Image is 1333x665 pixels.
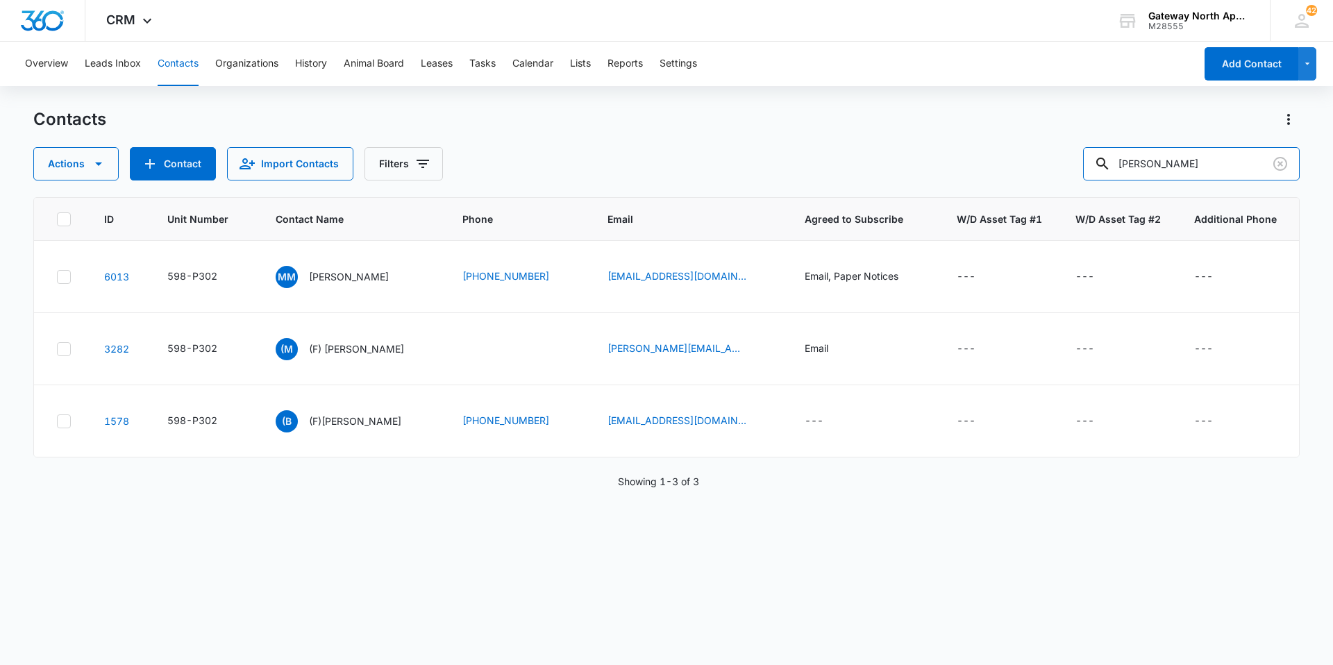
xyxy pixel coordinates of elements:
span: ID [104,212,114,226]
div: --- [957,341,975,357]
span: Unit Number [167,212,242,226]
div: 598-P302 [167,269,217,283]
span: W/D Asset Tag #2 [1075,212,1161,226]
button: Overview [25,42,68,86]
span: Phone [462,212,554,226]
div: 598-P302 [167,341,217,355]
div: Email [805,341,828,355]
a: [PHONE_NUMBER] [462,413,549,428]
span: Contact Name [276,212,409,226]
button: Leads Inbox [85,42,141,86]
p: (F)[PERSON_NAME] [309,414,401,428]
a: [EMAIL_ADDRESS][DOMAIN_NAME] [607,269,746,283]
div: Contact Name - (F) Michelle Pannes - Select to Edit Field [276,338,429,360]
div: Phone - (720) 955-8869 - Select to Edit Field [462,413,574,430]
button: Lists [570,42,591,86]
button: Actions [1277,108,1300,131]
div: W/D Asset Tag #1 - - Select to Edit Field [957,341,1000,357]
div: Unit Number - 598-P302 - Select to Edit Field [167,413,242,430]
div: Unit Number - 598-P302 - Select to Edit Field [167,341,242,357]
div: W/D Asset Tag #1 - - Select to Edit Field [957,413,1000,430]
span: W/D Asset Tag #1 [957,212,1042,226]
button: Clear [1269,153,1291,175]
div: Additional Phone - - Select to Edit Field [1194,269,1238,285]
div: Contact Name - (F)Caley Bacheller - Select to Edit Field [276,410,426,432]
div: --- [957,269,975,285]
button: Animal Board [344,42,404,86]
div: --- [1075,269,1094,285]
div: Email - michaelamoxley0@gmail.com - Select to Edit Field [607,269,771,285]
button: Import Contacts [227,147,353,180]
div: notifications count [1306,5,1317,16]
span: 42 [1306,5,1317,16]
span: Email [607,212,751,226]
button: Leases [421,42,453,86]
a: [EMAIL_ADDRESS][DOMAIN_NAME] [607,413,746,428]
div: account id [1148,22,1250,31]
button: Add Contact [1205,47,1298,81]
a: Navigate to contact details page for (F)Caley Bacheller [104,415,129,427]
input: Search Contacts [1083,147,1300,180]
span: Additional Phone [1194,212,1277,226]
span: MM [276,266,298,288]
div: Additional Phone - - Select to Edit Field [1194,413,1238,430]
a: [PERSON_NAME][EMAIL_ADDRESS][PERSON_NAME][DOMAIN_NAME] [607,341,746,355]
button: Filters [364,147,443,180]
div: --- [1194,341,1213,357]
a: Navigate to contact details page for (F) Michelle Pannes [104,343,129,355]
button: Reports [607,42,643,86]
div: 598-P302 [167,413,217,428]
div: Agreed to Subscribe - - Select to Edit Field [805,413,848,430]
p: Showing 1-3 of 3 [618,474,699,489]
h1: Contacts [33,109,106,130]
div: Unit Number - 598-P302 - Select to Edit Field [167,269,242,285]
div: --- [957,413,975,430]
span: (B [276,410,298,432]
p: (F) [PERSON_NAME] [309,342,404,356]
div: Agreed to Subscribe - Email, Paper Notices - Select to Edit Field [805,269,923,285]
div: --- [1194,269,1213,285]
button: History [295,42,327,86]
div: Contact Name - Michaela Moxley - Select to Edit Field [276,266,414,288]
button: Calendar [512,42,553,86]
button: Tasks [469,42,496,86]
div: W/D Asset Tag #2 - - Select to Edit Field [1075,269,1119,285]
span: CRM [106,12,135,27]
div: --- [805,413,823,430]
div: W/D Asset Tag #2 - - Select to Edit Field [1075,413,1119,430]
div: W/D Asset Tag #1 - - Select to Edit Field [957,269,1000,285]
span: (M [276,338,298,360]
button: Actions [33,147,119,180]
div: --- [1075,341,1094,357]
div: --- [1075,413,1094,430]
div: Email - michelle.m.pannes@gmail.com - Select to Edit Field [607,341,771,357]
button: Settings [660,42,697,86]
div: Phone - (303) 525-7700 (303) 525-7700 - Select to Edit Field [462,346,487,363]
div: Email - montanalovin303@gmail.com - Select to Edit Field [607,413,771,430]
p: [PERSON_NAME] [309,269,389,284]
button: Organizations [215,42,278,86]
div: Agreed to Subscribe - Email - Select to Edit Field [805,341,853,357]
div: --- [1194,413,1213,430]
div: account name [1148,10,1250,22]
button: Add Contact [130,147,216,180]
div: Phone - (720) 854-5495 - Select to Edit Field [462,269,574,285]
button: Contacts [158,42,199,86]
div: Email, Paper Notices [805,269,898,283]
div: Additional Phone - - Select to Edit Field [1194,341,1238,357]
a: [PHONE_NUMBER] [462,269,549,283]
div: W/D Asset Tag #2 - - Select to Edit Field [1075,341,1119,357]
span: Agreed to Subscribe [805,212,923,226]
a: Navigate to contact details page for Michaela Moxley [104,271,129,283]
